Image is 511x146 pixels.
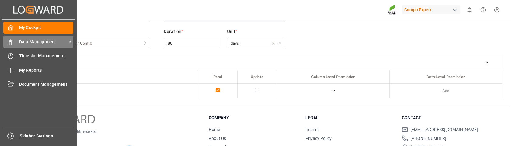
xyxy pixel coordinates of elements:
a: My Cockpit [3,22,73,34]
span: Timeslot Management [19,53,74,59]
p: © 2025 Logward. All rights reserved. [40,129,193,134]
h3: Contact [402,115,491,121]
img: Screenshot%202023-09-29%20at%2010.02.21.png_1712312052.png [388,5,398,15]
span: Duration [164,28,181,35]
span: My Reports [19,67,74,73]
th: Read [198,70,238,83]
input: Search [32,72,195,82]
th: Data Level Permission [389,70,502,83]
a: Home [209,127,220,132]
h3: Company [209,115,298,121]
a: Document Management [3,78,73,90]
a: Imprint [305,127,319,132]
p: Version 1.1.124 [40,134,193,140]
span: Unit [227,28,235,35]
div: Compo Expert [402,5,460,14]
a: Privacy Policy [305,136,332,141]
button: Table Permissions [29,57,502,68]
span: Sidebar Settings [20,133,74,139]
div: Table Permissions [29,70,502,98]
span: [EMAIL_ADDRESS][DOMAIN_NAME] [410,126,478,133]
span: Document Management [19,81,74,87]
span: Data Management [19,39,67,45]
input: Enter custom expiry [164,38,221,48]
h3: Legal [305,115,395,121]
th: Update [237,70,277,83]
a: About Us [209,136,226,141]
a: My Reports [3,64,73,76]
button: show 0 new notifications [463,3,476,17]
th: Column Level Permission [277,70,389,83]
div: days [231,41,239,46]
button: Compo Expert [402,4,463,16]
span: My Cockpit [19,24,74,31]
a: Timeslot Management [3,50,73,62]
button: Help Center [476,3,490,17]
span: [PHONE_NUMBER] [410,135,446,142]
